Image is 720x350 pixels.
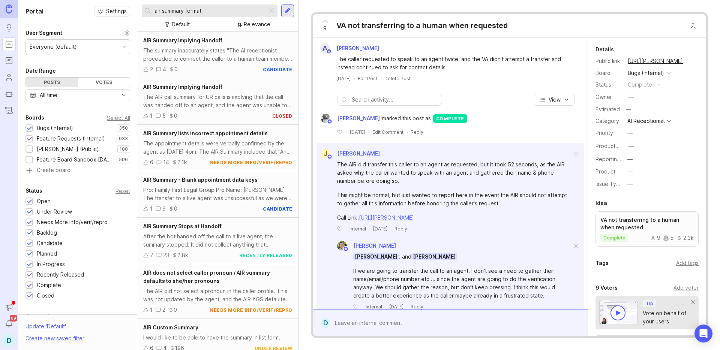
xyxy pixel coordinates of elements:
a: VA not transferring to a human when requestedcomplete952.3k [595,211,699,247]
a: Ideas [2,21,16,34]
a: A[PERSON_NAME] [316,43,385,53]
div: Edit Post [358,75,377,82]
div: Backlog [37,229,57,237]
a: Users [2,70,16,84]
div: 5 [162,112,166,120]
div: Select All [107,116,130,120]
h1: Portal [25,7,43,16]
div: User Segment [25,28,62,37]
span: AIR does not select caller pronoun / AIR summary defaults to she/her pronouns [143,269,270,284]
button: Announcements [2,301,16,314]
a: AIR Summary Implying HandoffThe AIR call summary for UR calls is implying that the call was hande... [137,78,298,125]
div: · [406,129,408,135]
div: Feature Requests (Internal) [37,135,105,143]
label: Reporting Team [595,156,636,162]
div: 0 [174,65,178,73]
div: I would like to be able to have the summary in list form. [143,334,292,342]
div: Edit Comment [372,129,403,135]
time: [DATE] [389,304,403,310]
div: · [369,226,370,232]
div: Boards [25,113,44,122]
div: · [361,304,363,310]
span: AIR Summary lists incorrect appointment details [143,130,268,136]
span: View [549,96,561,103]
div: complete [433,114,467,123]
div: Board [595,69,622,77]
div: A [320,43,330,53]
div: 0 [174,112,177,120]
a: AIR Summary - Blank appointment data keysPro: Family First Legal Group Pro Name: [PERSON_NAME] Th... [137,171,298,218]
div: Under Review [37,208,72,216]
p: 350 [119,125,128,131]
div: Date Range [25,66,56,75]
a: AIR Summary Stops at HandoffAfter the bot handed off the call to a live agent, the summary stoppe... [137,218,298,264]
div: — [628,142,634,150]
div: Open Intercom Messenger [694,325,712,343]
div: Vote on behalf of your users [643,309,691,326]
a: AIR Summary lists incorrect appointment detailsThe appointment details were verbally confirmed by... [137,125,298,171]
div: — [628,93,634,101]
img: Canny Home [6,4,12,13]
div: The caller requested to speak to an agent twice, and the VA didn't attempt a transfer and instead... [336,55,573,72]
input: Search activity... [352,96,438,104]
div: · [406,304,408,310]
div: needs more info/verif/repro [210,307,292,313]
a: Create board [25,168,130,174]
div: — [627,155,633,163]
span: [PERSON_NAME] [411,253,457,260]
div: Delete Post [384,75,411,82]
button: Close button [685,18,700,33]
div: · [380,75,381,82]
a: AIR Summary Implying HandoffThe summary inaccurately states "The AI receptionist proceeded to con... [137,32,298,78]
div: Update ' Default ' [25,322,66,334]
div: Closed [37,292,54,300]
a: [DATE] [336,75,351,82]
div: — [627,168,633,176]
div: candidate [263,66,292,73]
div: · [385,304,386,310]
div: Everyone (default) [30,43,77,51]
div: Details [595,45,614,54]
p: 596 [119,157,128,163]
div: Feature Board Sandbox [DATE] [37,156,113,164]
label: Product [595,168,615,175]
span: [PERSON_NAME] [336,45,379,51]
img: Justin Maxwell [321,114,331,123]
div: 9 [650,235,660,241]
div: Open [37,197,51,205]
p: VA not transferring to a human when requested [600,216,694,231]
div: Public link [595,57,622,65]
div: If we are going to transfer the call to an agent, I don't see a need to gather their name/email/p... [353,267,572,300]
svg: toggle icon [118,92,130,98]
a: [URL][PERSON_NAME] [625,56,685,66]
div: 23 [163,251,169,259]
div: Candidate [37,239,63,247]
div: 2.3k [676,235,694,241]
span: marked this post as [382,114,431,123]
div: D [321,318,330,328]
div: Tags [595,259,609,268]
div: · [345,226,346,232]
span: AIR Custom Summary [143,324,198,331]
button: ProductboardID [626,141,636,151]
div: VA not transferring to a human when requested [336,20,508,31]
img: member badge [327,154,332,160]
div: The AIR did transfer this caller to an agent as requested, but it took 52 seconds, as the AIR ask... [337,160,572,185]
div: AI Receptionist [627,118,665,124]
a: Aaron Lee[PERSON_NAME] [333,241,396,251]
div: complete [628,81,652,89]
div: Status [25,186,42,195]
button: Settings [94,6,130,16]
span: 9 [323,24,327,33]
div: 2 [150,65,153,73]
div: needs more info/verif/repro [210,159,292,166]
div: Bugs (Internal) [37,124,73,132]
div: All time [40,91,57,99]
div: 1 [150,112,153,120]
button: Notifications [2,317,16,331]
div: Internal [366,304,382,310]
div: Reply [411,304,423,310]
div: Add tags [676,259,699,267]
div: 0 [174,306,177,314]
div: · [390,226,391,232]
